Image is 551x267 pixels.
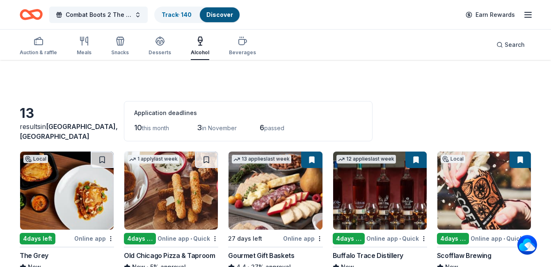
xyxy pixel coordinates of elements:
[20,122,118,140] span: in
[20,105,114,122] div: 13
[471,233,531,244] div: Online app Quick
[191,33,209,60] button: Alcohol
[149,33,171,60] button: Desserts
[77,49,91,56] div: Meals
[162,11,192,18] a: Track· 140
[260,123,264,132] span: 6
[366,233,427,244] div: Online app Quick
[490,37,531,53] button: Search
[197,123,202,132] span: 3
[229,49,256,56] div: Beverages
[74,233,114,244] div: Online app
[124,251,215,260] div: Old Chicago Pizza & Taproom
[20,233,55,244] div: 4 days left
[142,124,169,131] span: this month
[20,122,114,141] div: results
[333,251,403,260] div: Buffalo Trace Distillery
[437,152,531,230] img: Image for Scofflaw Brewing
[441,155,465,163] div: Local
[333,233,365,244] div: 4 days left
[283,233,323,244] div: Online app
[20,152,114,230] img: Image for The Grey
[111,49,129,56] div: Snacks
[20,49,57,56] div: Auction & raffle
[66,10,131,20] span: Combat Boots 2 The Boardroom presents the "United We Stand" Campaign
[399,235,401,242] span: •
[336,155,396,163] div: 12 applies last week
[333,152,427,230] img: Image for Buffalo Trace Distillery
[124,233,156,244] div: 4 days left
[232,155,291,163] div: 13 applies last week
[228,234,262,244] div: 27 days left
[154,7,240,23] button: Track· 140Discover
[149,49,171,56] div: Desserts
[264,124,284,131] span: passed
[206,11,233,18] a: Discover
[111,33,129,60] button: Snacks
[20,251,48,260] div: The Grey
[20,5,43,24] a: Home
[437,251,492,260] div: Scofflaw Brewing
[229,152,322,230] img: Image for Gourmet Gift Baskets
[503,235,505,242] span: •
[134,108,362,118] div: Application deadlines
[202,124,237,131] span: in November
[191,49,209,56] div: Alcohol
[23,155,48,163] div: Local
[158,233,218,244] div: Online app Quick
[190,235,192,242] span: •
[20,122,118,140] span: [GEOGRAPHIC_DATA], [GEOGRAPHIC_DATA]
[134,123,142,132] span: 10
[77,33,91,60] button: Meals
[20,33,57,60] button: Auction & raffle
[124,152,218,230] img: Image for Old Chicago Pizza & Taproom
[128,155,179,163] div: 1 apply last week
[49,7,148,23] button: Combat Boots 2 The Boardroom presents the "United We Stand" Campaign
[228,251,294,260] div: Gourmet Gift Baskets
[505,40,525,50] span: Search
[229,33,256,60] button: Beverages
[461,7,520,22] a: Earn Rewards
[437,233,469,244] div: 4 days left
